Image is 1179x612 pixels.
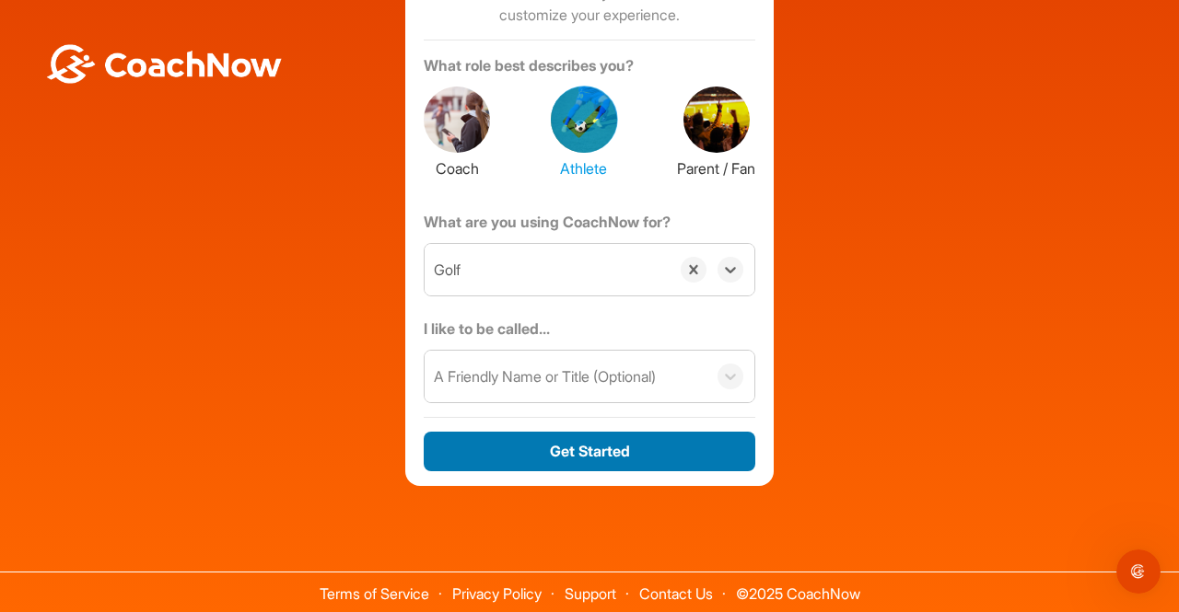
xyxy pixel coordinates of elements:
label: What are you using CoachNow for? [424,211,755,240]
span: © 2025 CoachNow [727,572,870,601]
label: Athlete [551,153,617,179]
label: What role best describes you? [424,54,755,84]
label: I like to be called... [424,318,755,347]
a: Terms of Service [320,584,429,603]
iframe: Intercom live chat [1116,549,1161,594]
a: Contact Us [639,584,713,603]
div: A Friendly Name or Title (Optional) [434,365,656,387]
a: Support [565,584,616,603]
img: BwLJSsUCoWCh5upNqxVrqldRgqLPVwmV24tXu5FoVAoFEpwwqQ3VIfuoInZCoVCoTD4vwADAC3ZFMkVEQFDAAAAAElFTkSuQmCC [44,44,284,84]
label: Coach [424,153,490,179]
a: Privacy Policy [452,584,542,603]
button: Get Started [424,432,755,471]
label: Parent / Fan [677,153,755,179]
div: Golf [434,259,461,281]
